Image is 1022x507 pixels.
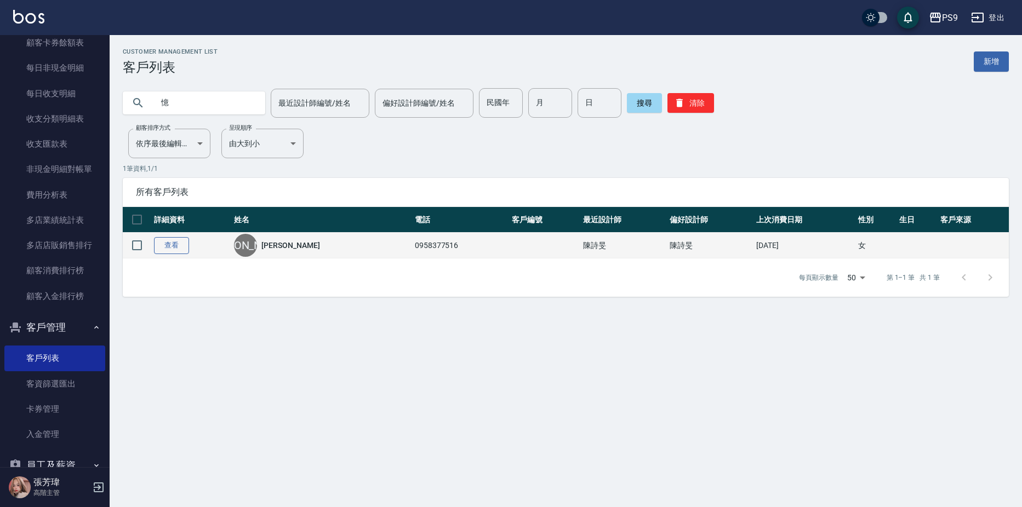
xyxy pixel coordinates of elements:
[667,207,753,233] th: 偏好設計師
[229,124,252,132] label: 呈現順序
[234,234,257,257] div: [PERSON_NAME]
[9,476,31,498] img: Person
[843,263,869,292] div: 50
[4,313,105,342] button: 客戶管理
[4,371,105,396] a: 客資篩選匯出
[580,207,667,233] th: 最近設計師
[667,233,753,258] td: 陳詩旻
[938,207,1009,233] th: 客戶來源
[412,233,509,258] td: 0958377516
[4,157,105,182] a: 非現金明細對帳單
[4,233,105,258] a: 多店店販銷售排行
[261,240,319,251] a: [PERSON_NAME]
[887,273,940,283] p: 第 1–1 筆 共 1 筆
[154,237,189,254] a: 查看
[136,124,170,132] label: 顧客排序方式
[4,30,105,55] a: 顧客卡券餘額表
[580,233,667,258] td: 陳詩旻
[967,8,1009,28] button: 登出
[974,51,1009,72] a: 新增
[4,131,105,157] a: 收支匯款表
[33,488,89,498] p: 高階主管
[924,7,962,29] button: PS9
[128,129,210,158] div: 依序最後編輯時間
[4,345,105,371] a: 客戶列表
[13,10,44,24] img: Logo
[627,93,662,113] button: 搜尋
[153,88,256,118] input: 搜尋關鍵字
[231,207,412,233] th: 姓名
[509,207,580,233] th: 客戶編號
[4,284,105,309] a: 顧客入金排行榜
[33,477,89,488] h5: 張芳瑋
[942,11,958,25] div: PS9
[897,207,938,233] th: 生日
[151,207,231,233] th: 詳細資料
[4,208,105,233] a: 多店業績統計表
[799,273,838,283] p: 每頁顯示數量
[4,422,105,447] a: 入金管理
[753,233,855,258] td: [DATE]
[4,396,105,422] a: 卡券管理
[4,451,105,480] button: 員工及薪資
[221,129,304,158] div: 由大到小
[123,164,1009,174] p: 1 筆資料, 1 / 1
[897,7,919,28] button: save
[123,60,218,75] h3: 客戶列表
[4,258,105,283] a: 顧客消費排行榜
[855,207,897,233] th: 性別
[136,187,996,198] span: 所有客戶列表
[123,48,218,55] h2: Customer Management List
[4,81,105,106] a: 每日收支明細
[412,207,509,233] th: 電話
[4,182,105,208] a: 費用分析表
[753,207,855,233] th: 上次消費日期
[4,55,105,80] a: 每日非現金明細
[4,106,105,131] a: 收支分類明細表
[855,233,897,258] td: 女
[667,93,714,113] button: 清除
